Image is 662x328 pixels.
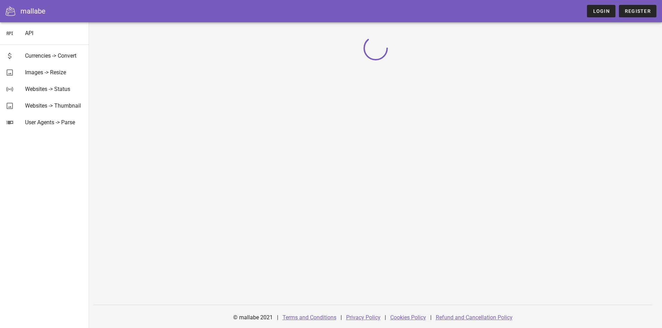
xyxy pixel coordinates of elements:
[341,309,342,326] div: |
[385,309,386,326] div: |
[25,86,83,92] div: Websites -> Status
[346,314,381,321] a: Privacy Policy
[430,309,432,326] div: |
[390,314,426,321] a: Cookies Policy
[436,314,513,321] a: Refund and Cancellation Policy
[283,314,336,321] a: Terms and Conditions
[277,309,278,326] div: |
[21,6,46,16] div: mallabe
[25,69,83,76] div: Images -> Resize
[25,102,83,109] div: Websites -> Thumbnail
[619,5,656,17] a: Register
[25,119,83,126] div: User Agents -> Parse
[587,5,615,17] a: Login
[229,309,277,326] div: © mallabe 2021
[25,52,83,59] div: Currencies -> Convert
[592,8,610,14] span: Login
[624,8,651,14] span: Register
[25,30,83,36] div: API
